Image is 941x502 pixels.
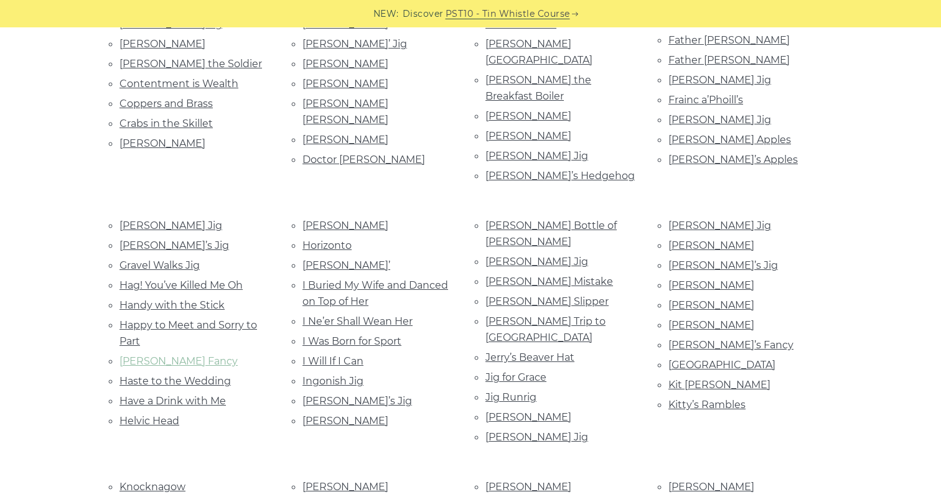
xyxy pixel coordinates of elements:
a: [PERSON_NAME] [302,220,388,231]
a: [PERSON_NAME]’s Jig [119,239,229,251]
a: I Was Born for Sport [302,335,401,347]
a: [PERSON_NAME] Jig [485,256,588,267]
a: Horizonto [302,239,352,251]
a: [PERSON_NAME]’s Jig [668,259,778,271]
a: [GEOGRAPHIC_DATA] [668,359,775,371]
a: [PERSON_NAME]’s Apples [668,154,798,165]
a: [PERSON_NAME] Jig [668,74,771,86]
a: [PERSON_NAME] [302,481,388,493]
a: I Ne’er Shall Wean Her [302,315,413,327]
a: Jerry’s Beaver Hat [485,351,574,363]
a: Hag! You’ve Killed Me Oh [119,279,243,291]
a: Have a Drink with Me [119,395,226,407]
a: [PERSON_NAME] [485,130,571,142]
a: [PERSON_NAME] [302,78,388,90]
a: [PERSON_NAME] [485,411,571,423]
a: Frainc a’Phoill’s [668,94,743,106]
a: [PERSON_NAME] Jig [119,220,222,231]
a: [PERSON_NAME]’ Jig [302,38,407,50]
span: NEW: [373,7,399,21]
a: [PERSON_NAME]’s Fancy [668,339,794,351]
a: Gravel Walks Jig [119,259,200,271]
a: Crabs in the Skillet [119,118,213,129]
a: [PERSON_NAME] Jig [485,431,588,443]
a: [PERSON_NAME] Mistake [485,276,613,287]
a: [PERSON_NAME] [485,110,571,122]
a: Father [PERSON_NAME] [668,54,790,66]
a: [PERSON_NAME]’s Hedgehog [485,170,635,182]
a: [PERSON_NAME] [668,299,754,311]
a: I Will If I Can [302,355,363,367]
a: [PERSON_NAME] [668,481,754,493]
span: Discover [403,7,444,21]
a: [PERSON_NAME] [668,319,754,331]
a: Kitty’s Rambles [668,399,746,411]
a: [PERSON_NAME] Jig [668,220,771,231]
a: Handy with the Stick [119,299,225,311]
a: [PERSON_NAME] the Breakfast Boiler [485,74,591,102]
a: [PERSON_NAME]’ [302,259,390,271]
a: Knocknagow [119,481,185,493]
a: Father [PERSON_NAME] [668,34,790,46]
a: PST10 - Tin Whistle Course [446,7,570,21]
a: Doctor [PERSON_NAME] [302,154,425,165]
a: [PERSON_NAME] Bottle of [PERSON_NAME] [485,220,617,248]
a: [PERSON_NAME] [302,134,388,146]
a: [PERSON_NAME] [668,279,754,291]
a: [PERSON_NAME]’s Jig [302,395,412,407]
a: Ingonish Jig [302,375,363,387]
a: [PERSON_NAME] [PERSON_NAME] [302,98,388,126]
a: Contentment is Wealth [119,78,238,90]
a: [PERSON_NAME] [485,481,571,493]
a: [PERSON_NAME][GEOGRAPHIC_DATA] [485,38,592,66]
a: [PERSON_NAME] Jig [485,150,588,162]
a: [PERSON_NAME] [119,137,205,149]
a: [PERSON_NAME] Apples [668,134,791,146]
a: [PERSON_NAME] Jig [668,114,771,126]
a: [PERSON_NAME] Trip to [GEOGRAPHIC_DATA] [485,315,606,343]
a: Jig for Grace [485,371,546,383]
a: [PERSON_NAME] [302,58,388,70]
a: Helvic Head [119,415,179,427]
a: Haste to the Wedding [119,375,231,387]
a: [PERSON_NAME] [119,38,205,50]
a: Jig Runrig [485,391,536,403]
a: Happy to Meet and Sorry to Part [119,319,257,347]
a: I Buried My Wife and Danced on Top of Her [302,279,448,307]
a: [PERSON_NAME] [302,415,388,427]
a: Coppers and Brass [119,98,213,109]
a: Kit [PERSON_NAME] [668,379,770,391]
a: [PERSON_NAME] [668,239,754,251]
a: [PERSON_NAME] the Soldier [119,58,262,70]
a: [PERSON_NAME] Fancy [119,355,238,367]
a: [PERSON_NAME] Slipper [485,295,609,307]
